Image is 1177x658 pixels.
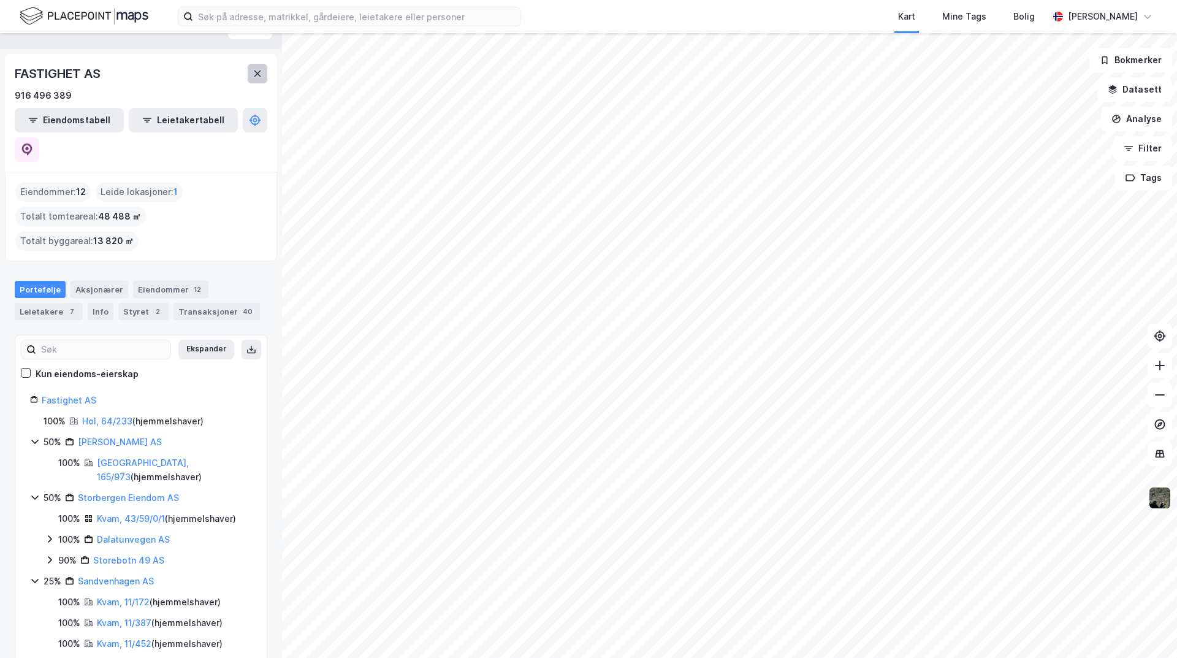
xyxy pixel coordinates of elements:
div: 100% [58,456,80,470]
button: Eiendomstabell [15,108,124,132]
div: 100% [58,616,80,630]
div: [PERSON_NAME] [1068,9,1138,24]
div: Styret [118,303,169,320]
div: 100% [44,414,66,429]
button: Analyse [1101,107,1172,131]
div: ( hjemmelshaver ) [97,511,236,526]
div: Kontrollprogram for chat [1116,599,1177,658]
img: logo.f888ab2527a4732fd821a326f86c7f29.svg [20,6,148,27]
div: Leietakere [15,303,83,320]
div: 100% [58,637,80,651]
div: 2 [151,305,164,318]
div: FASTIGHET AS [15,64,103,83]
div: 916 496 389 [15,88,72,103]
div: 50% [44,435,61,450]
div: ( hjemmelshaver ) [82,414,204,429]
a: [PERSON_NAME] AS [78,437,162,447]
div: ( hjemmelshaver ) [97,595,221,610]
span: 1 [173,185,178,199]
a: Kvam, 43/59/0/1 [97,513,165,524]
div: Totalt byggareal : [15,231,139,251]
div: 50% [44,491,61,505]
div: Mine Tags [942,9,986,24]
div: 7 [66,305,78,318]
div: Transaksjoner [173,303,260,320]
button: Tags [1115,166,1172,190]
a: Dalatunvegen AS [97,534,170,545]
div: 100% [58,532,80,547]
button: Bokmerker [1089,48,1172,72]
a: Storebotn 49 AS [93,555,164,565]
div: Aksjonærer [70,281,128,298]
button: Filter [1113,136,1172,161]
div: ( hjemmelshaver ) [97,456,252,485]
div: 40 [240,305,255,318]
a: Fastighet AS [42,395,96,405]
div: Eiendommer [133,281,208,298]
div: Bolig [1013,9,1035,24]
a: Kvam, 11/452 [97,638,151,649]
iframe: Chat Widget [1116,599,1177,658]
div: 25% [44,574,61,589]
div: ( hjemmelshaver ) [97,637,223,651]
div: Leide lokasjoner : [96,182,183,202]
div: 90% [58,553,77,568]
button: Ekspander [178,340,234,359]
div: 12 [191,283,204,296]
span: 12 [76,185,86,199]
div: ( hjemmelshaver ) [97,616,223,630]
button: Datasett [1097,77,1172,102]
span: 13 820 ㎡ [93,234,134,248]
div: Kun eiendoms-eierskap [36,367,139,381]
div: 100% [58,595,80,610]
div: Kart [898,9,915,24]
a: Sandvenhagen AS [78,576,154,586]
img: 9k= [1148,486,1171,510]
a: [GEOGRAPHIC_DATA], 165/973 [97,457,189,483]
a: Storbergen Eiendom AS [78,492,179,503]
input: Søk på adresse, matrikkel, gårdeiere, leietakere eller personer [193,7,520,26]
button: Leietakertabell [129,108,238,132]
div: Eiendommer : [15,182,91,202]
div: Info [88,303,113,320]
a: Kvam, 11/387 [97,618,151,628]
div: 100% [58,511,80,526]
a: Hol, 64/233 [82,416,132,426]
a: Kvam, 11/172 [97,597,150,607]
span: 48 488 ㎡ [98,209,141,224]
input: Søk [36,340,170,359]
div: Totalt tomteareal : [15,207,146,226]
div: Portefølje [15,281,66,298]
